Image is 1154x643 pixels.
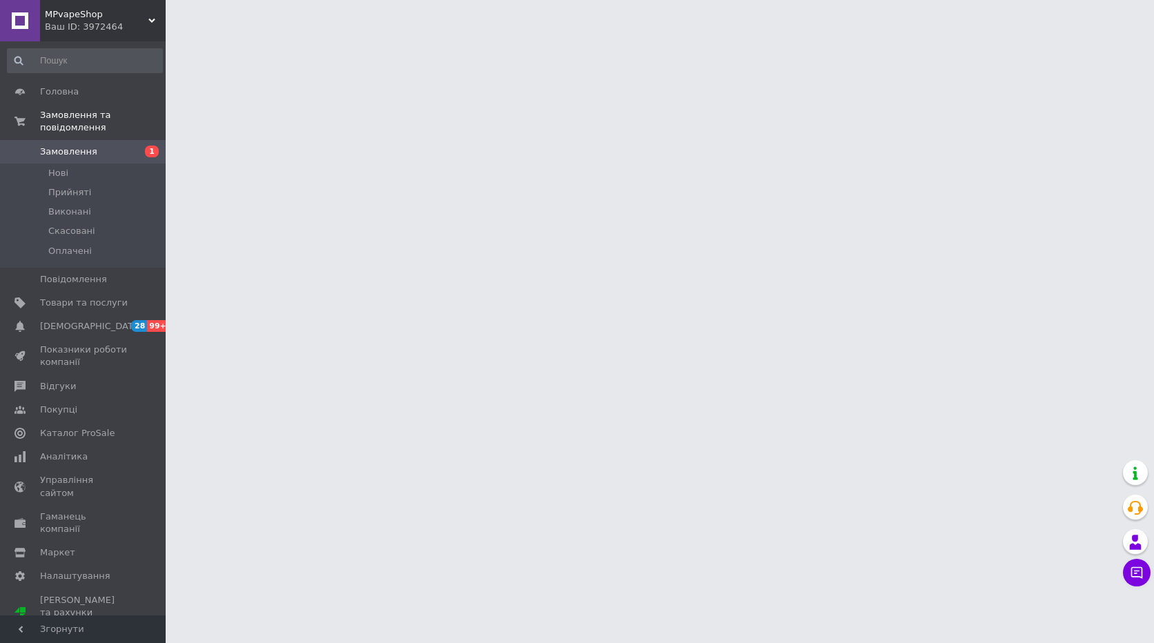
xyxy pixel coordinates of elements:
[40,109,166,134] span: Замовлення та повідомлення
[40,427,115,439] span: Каталог ProSale
[48,225,95,237] span: Скасовані
[1123,559,1151,586] button: Чат з покупцем
[147,320,170,332] span: 99+
[40,146,97,158] span: Замовлення
[40,546,75,559] span: Маркет
[40,380,76,393] span: Відгуки
[40,273,107,286] span: Повідомлення
[40,320,142,333] span: [DEMOGRAPHIC_DATA]
[40,511,128,535] span: Гаманець компанії
[48,206,91,218] span: Виконані
[40,474,128,499] span: Управління сайтом
[48,245,92,257] span: Оплачені
[40,594,128,632] span: [PERSON_NAME] та рахунки
[48,186,91,199] span: Прийняті
[145,146,159,157] span: 1
[40,86,79,98] span: Головна
[45,8,148,21] span: MPvapeShop
[45,21,166,33] div: Ваш ID: 3972464
[40,451,88,463] span: Аналітика
[48,167,68,179] span: Нові
[40,344,128,368] span: Показники роботи компанії
[40,570,110,582] span: Налаштування
[40,404,77,416] span: Покупці
[7,48,163,73] input: Пошук
[40,297,128,309] span: Товари та послуги
[131,320,147,332] span: 28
